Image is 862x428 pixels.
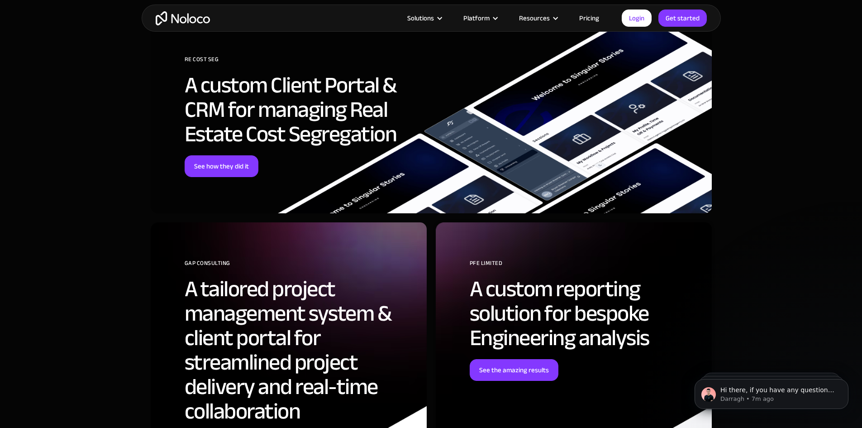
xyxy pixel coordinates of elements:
div: RE Cost Seg [185,53,413,73]
a: See how they did it [185,155,258,177]
div: Platform [463,12,490,24]
h2: A custom reporting solution for bespoke Engineering analysis [470,277,698,350]
div: Platform [452,12,508,24]
div: Solutions [407,12,434,24]
div: GAP Consulting [185,256,413,277]
div: Resources [508,12,568,24]
a: Get started [658,10,707,27]
h2: A tailored project management system & client portal for streamlined project delivery and real-ti... [185,277,413,423]
a: See the amazing results [470,359,558,381]
a: Login [622,10,652,27]
div: Solutions [396,12,452,24]
a: Pricing [568,12,610,24]
iframe: Intercom notifications message [681,360,862,423]
div: Resources [519,12,550,24]
h2: A custom Client Portal & CRM for managing Real Estate Cost Segregation [185,73,413,146]
a: home [156,11,210,25]
div: PFE Limited [470,256,698,277]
